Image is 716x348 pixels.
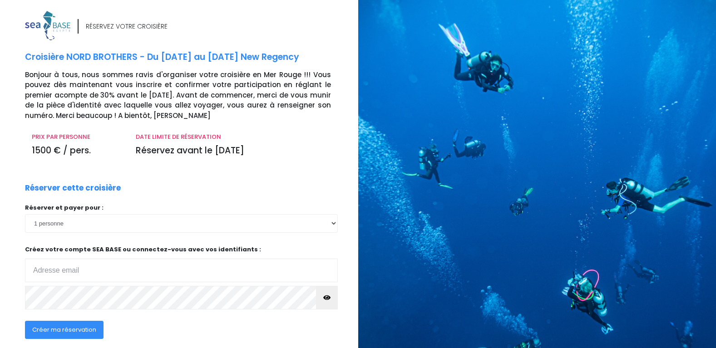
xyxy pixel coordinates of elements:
[25,51,351,64] p: Croisière NORD BROTHERS - Du [DATE] au [DATE] New Regency
[25,11,70,40] img: logo_color1.png
[25,203,338,212] p: Réserver et payer pour :
[86,22,168,31] div: RÉSERVEZ VOTRE CROISIÈRE
[32,132,122,142] p: PRIX PAR PERSONNE
[136,132,331,142] p: DATE LIMITE DE RÉSERVATION
[25,259,338,282] input: Adresse email
[25,182,121,194] p: Réserver cette croisière
[32,325,96,334] span: Créer ma réservation
[136,144,331,157] p: Réservez avant le [DATE]
[25,321,104,339] button: Créer ma réservation
[25,245,338,283] p: Créez votre compte SEA BASE ou connectez-vous avec vos identifiants :
[25,70,351,121] p: Bonjour à tous, nous sommes ravis d'organiser votre croisière en Mer Rouge !!! Vous pouvez dès ma...
[32,144,122,157] p: 1500 € / pers.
